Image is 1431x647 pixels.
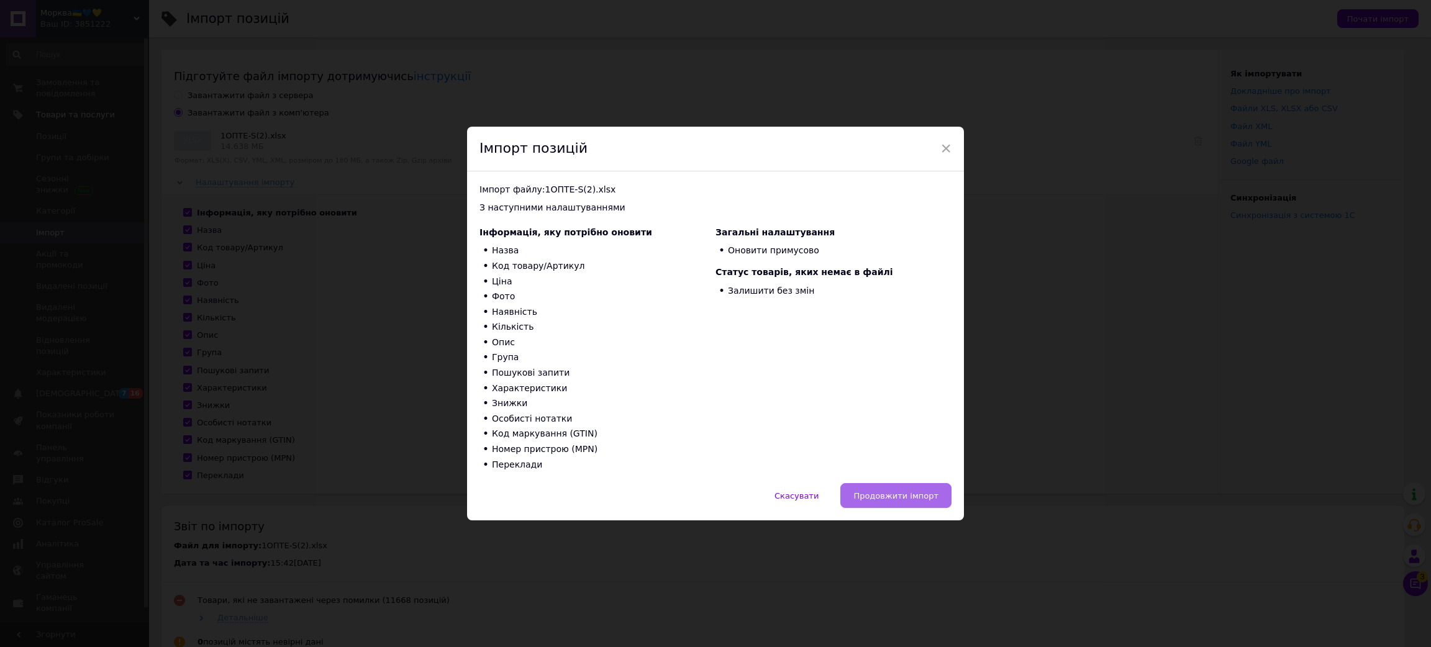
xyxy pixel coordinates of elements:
[479,184,952,196] div: Імпорт файлу: 1ОПТЕ-S(2).xlsx
[479,243,715,259] li: Назва
[479,427,715,442] li: Код маркування (GTIN)
[715,283,952,299] li: Залишити без змін
[761,483,832,508] button: Скасувати
[479,289,715,305] li: Фото
[479,381,715,396] li: Характеристики
[479,202,952,214] div: З наступними налаштуваннями
[479,274,715,289] li: Ціна
[840,483,952,508] button: Продовжити імпорт
[853,491,938,500] span: Продовжити імпорт
[479,350,715,366] li: Група
[479,366,715,381] li: Пошукові запити
[479,320,715,335] li: Кількість
[479,396,715,412] li: Знижки
[479,227,652,237] span: Інформація, яку потрібно оновити
[467,127,964,171] div: Імпорт позицій
[479,335,715,350] li: Опис
[940,138,952,159] span: ×
[479,258,715,274] li: Код товару/Артикул
[715,243,952,259] li: Оновити примусово
[479,411,715,427] li: Особисті нотатки
[479,442,715,458] li: Номер пристрою (MPN)
[715,267,893,277] span: Статус товарів, яких немає в файлі
[715,227,835,237] span: Загальні налаштування
[479,304,715,320] li: Наявність
[479,457,715,473] li: Переклади
[775,491,819,500] span: Скасувати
